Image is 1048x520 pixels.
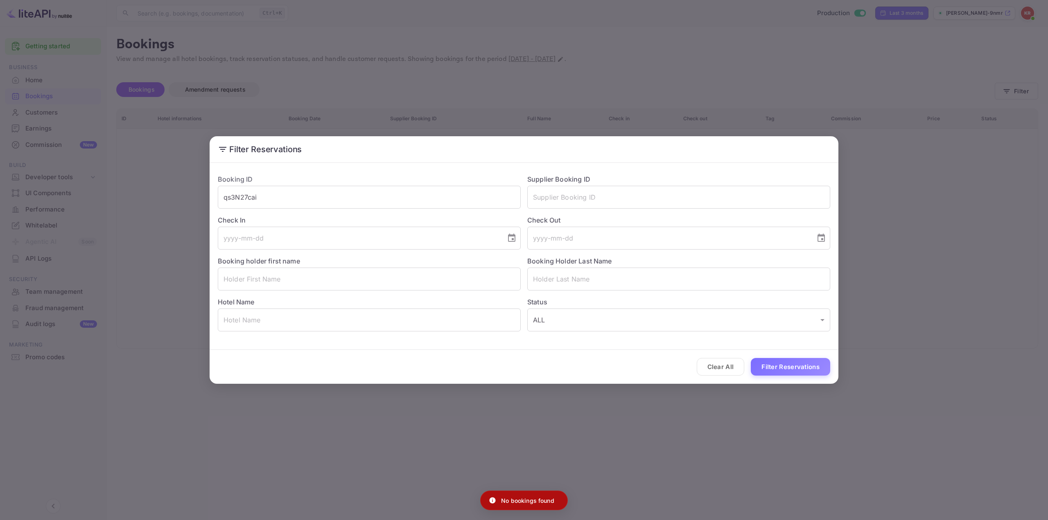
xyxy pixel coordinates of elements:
input: Holder Last Name [527,268,830,290]
h2: Filter Reservations [210,136,838,162]
label: Booking Holder Last Name [527,257,612,265]
label: Booking ID [218,175,253,183]
input: Hotel Name [218,308,521,331]
label: Check Out [527,215,830,225]
input: Booking ID [218,186,521,209]
label: Check In [218,215,521,225]
button: Choose date [813,230,829,246]
input: Supplier Booking ID [527,186,830,209]
input: Holder First Name [218,268,521,290]
label: Supplier Booking ID [527,175,590,183]
label: Hotel Name [218,298,255,306]
button: Filter Reservations [751,358,830,376]
button: Choose date [504,230,520,246]
div: ALL [527,308,830,331]
p: No bookings found [501,496,554,505]
button: Clear All [697,358,745,376]
label: Status [527,297,830,307]
input: yyyy-mm-dd [218,227,500,250]
label: Booking holder first name [218,257,300,265]
input: yyyy-mm-dd [527,227,810,250]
